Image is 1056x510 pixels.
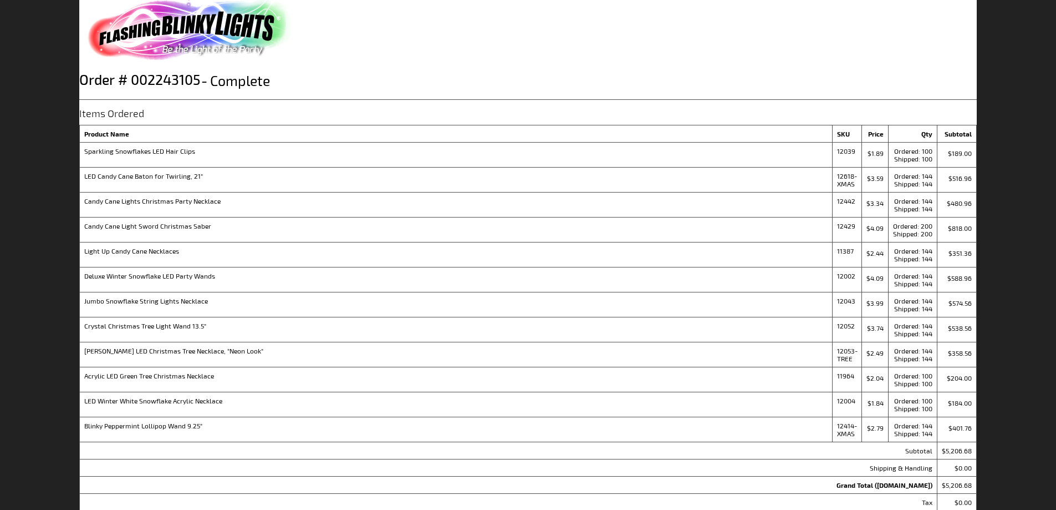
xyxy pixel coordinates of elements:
th: Product Name [79,125,832,142]
strong: Blinky Peppermint Lollipop Wand 9.25" [84,422,828,430]
span: Ordered [894,322,922,330]
span: Ordered [894,372,922,380]
span: Shipped [893,230,921,238]
td: 12429 [833,217,862,242]
strong: Items Ordered [79,108,144,119]
span: $5,206.68 [942,447,972,455]
span: $351.36 [948,249,972,257]
span: Shipped [894,155,922,163]
span: $516.96 [948,174,972,182]
span: $3.59 [867,174,884,182]
strong: Acrylic LED Green Tree Christmas Necklace [84,372,828,380]
span: 144 [922,180,932,188]
td: 12442 [833,192,862,217]
span: 100 [922,155,932,163]
td: 11964 [833,367,862,392]
th: Price [862,125,889,142]
td: 11387 [833,242,862,267]
span: 100 [922,147,932,155]
span: Ordered [893,222,921,230]
span: 144 [922,322,932,330]
span: $538.56 [948,324,972,332]
span: Ordered [894,272,922,280]
td: 12004 [833,392,862,417]
span: 200 [921,230,932,238]
th: Qty [889,125,937,142]
span: 144 [922,355,932,362]
span: 144 [922,347,932,355]
span: $4.09 [866,274,884,282]
span: Shipped [894,280,922,287]
strong: Candy Cane Light Sword Christmas Saber [84,222,828,230]
strong: Jumbo Snowflake String Lights Necklace [84,297,828,305]
span: $189.00 [948,149,972,157]
strong: Candy Cane Lights Christmas Party Necklace [84,197,828,205]
td: 12052 [833,317,862,342]
strong: Sparkling Snowflakes LED Hair Clips [84,147,828,155]
span: Shipped [894,180,922,188]
td: 12053-TREE [833,342,862,367]
span: 144 [922,255,932,262]
span: $1.89 [868,149,884,157]
span: 100 [922,372,932,380]
span: Shipped [894,380,922,387]
span: $0.00 [955,498,972,506]
strong: Crystal Christmas Tree Light Wand 13.5" [84,322,828,330]
span: $0.00 [955,464,972,472]
span: 144 [922,297,932,305]
span: Shipped [894,205,922,213]
span: Ordered [894,397,922,405]
th: Subtotal [79,442,937,459]
span: $588.96 [947,274,972,282]
span: $574.56 [948,299,972,307]
span: 144 [922,272,932,280]
span: $4.09 [866,224,884,232]
td: 12002 [833,267,862,292]
td: 12414-XMAS [833,417,862,442]
span: 100 [922,380,932,387]
span: $480.96 [947,199,972,207]
span: 144 [922,305,932,312]
span: Ordered [894,147,922,155]
span: 144 [922,422,932,430]
strong: Grand Total ([DOMAIN_NAME]) [836,481,932,489]
span: $2.44 [866,249,884,257]
span: 144 [922,197,932,205]
span: Shipped [894,430,922,437]
span: $2.79 [867,424,884,432]
span: 144 [922,330,932,337]
span: Shipped [894,330,922,337]
span: 100 [922,405,932,412]
span: $1.84 [868,399,884,407]
strong: Deluxe Winter Snowflake LED Party Wands [84,272,828,280]
span: $358.56 [948,349,972,357]
strong: Light Up Candy Cane Necklaces [84,247,828,255]
td: 12039 [833,142,862,167]
span: 144 [922,430,932,437]
span: $2.49 [866,349,884,357]
span: Ordered [894,347,922,355]
span: Complete [200,71,270,88]
span: Order # 002243105 [79,71,200,88]
span: $3.99 [866,299,884,307]
span: $818.00 [948,224,972,232]
span: Shipped [894,305,922,312]
th: Shipping & Handling [79,459,937,476]
span: Ordered [894,172,922,180]
th: SKU [833,125,862,142]
span: 200 [921,222,932,230]
span: Shipped [894,355,922,362]
span: $3.74 [867,324,884,332]
span: Shipped [894,405,922,412]
span: Shipped [894,255,922,262]
span: 100 [922,397,932,405]
span: Ordered [894,297,922,305]
span: $401.76 [948,424,972,432]
span: $2.04 [866,374,884,382]
strong: LED Winter White Snowflake Acrylic Necklace [84,397,828,405]
td: 12043 [833,292,862,317]
span: 144 [922,205,932,213]
td: 12618-XMAS [833,167,862,192]
span: $5,206.68 [942,481,972,489]
span: $3.34 [866,199,884,207]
